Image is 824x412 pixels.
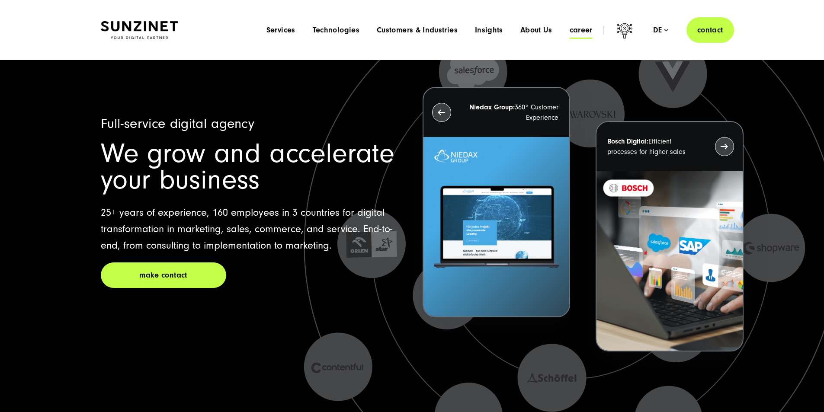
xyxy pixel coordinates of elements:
font: de [653,26,662,35]
font: make contact [139,271,187,280]
a: Technologies [313,26,359,35]
button: Bosch Digital:Efficient processes for higher sales BOSCH - Customer Project - Digital Transformat... [596,121,743,351]
a: About Us [520,26,552,35]
font: Full-service digital agency [101,116,255,131]
font: contact [697,26,723,35]
font: 25+ years of experience, 160 employees in 3 countries for digital transformation in marketing, sa... [101,207,392,251]
img: Niedax's latest project. A laptop with the Niedax website open, on a blue background. [423,137,569,316]
font: Bosch Digital: [607,137,648,145]
button: Niedax Group:360° Customer Experience Niedax's latest project. A laptop with the Niedax website o... [423,87,570,317]
a: career [570,26,593,35]
font: We grow and accelerate your business [101,138,394,195]
img: BOSCH - Customer Project - Digital Transformation Agency SUNZINET [596,171,742,351]
img: SUNZINET Full Service Digital Agency [101,21,178,39]
a: make contact [101,262,226,288]
font: Niedax Group: [469,103,515,111]
font: 360° Customer Experience [515,103,558,121]
a: contact [686,17,734,43]
a: Customers & Industries [377,26,458,35]
a: Services [266,26,295,35]
a: Insights [475,26,503,35]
